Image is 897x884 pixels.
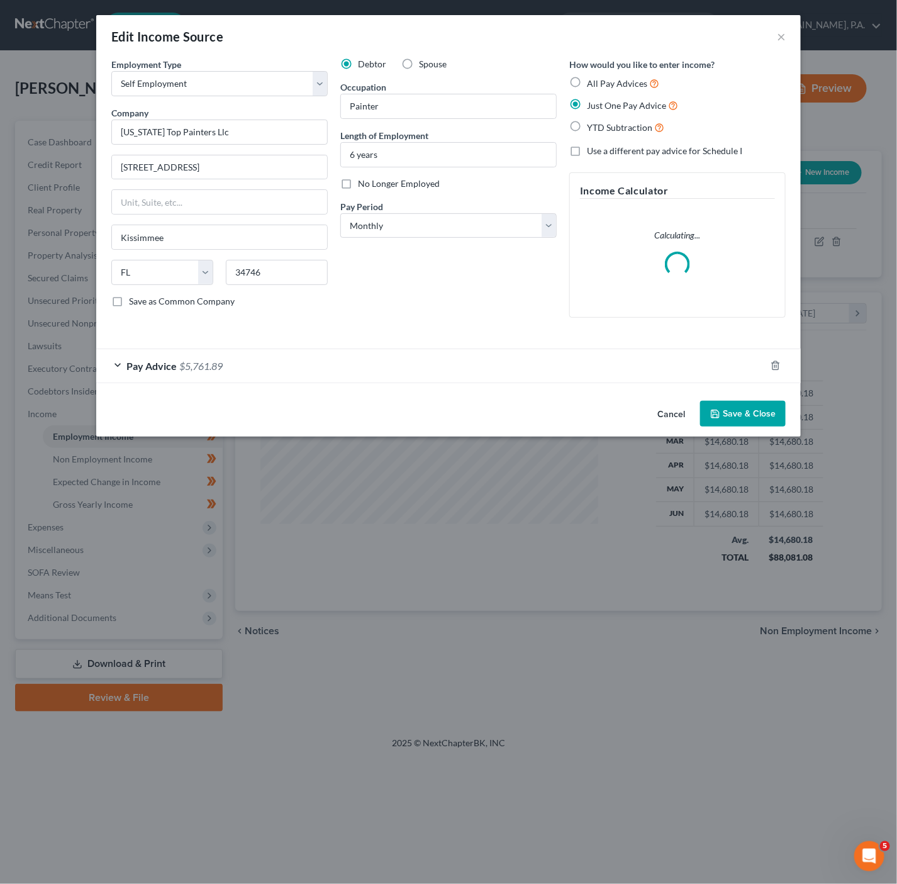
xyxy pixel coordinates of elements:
[647,402,695,427] button: Cancel
[587,145,742,156] span: Use a different pay advice for Schedule I
[126,360,177,372] span: Pay Advice
[111,120,328,145] input: Search company by name...
[179,360,223,372] span: $5,761.89
[129,296,235,306] span: Save as Common Company
[112,190,327,214] input: Unit, Suite, etc...
[112,155,327,179] input: Enter address...
[340,129,428,142] label: Length of Employment
[580,229,775,242] p: Calculating...
[341,94,556,118] input: --
[580,183,775,199] h5: Income Calculator
[880,841,890,851] span: 5
[777,29,786,44] button: ×
[587,122,652,133] span: YTD Subtraction
[111,59,181,70] span: Employment Type
[569,58,715,71] label: How would you like to enter income?
[587,100,666,111] span: Just One Pay Advice
[341,143,556,167] input: ex: 2 years
[419,59,447,69] span: Spouse
[340,201,383,212] span: Pay Period
[226,260,328,285] input: Enter zip...
[854,841,884,871] iframe: Intercom live chat
[111,108,148,118] span: Company
[340,81,386,94] label: Occupation
[358,59,386,69] span: Debtor
[358,178,440,189] span: No Longer Employed
[112,225,327,249] input: Enter city...
[111,28,223,45] div: Edit Income Source
[700,401,786,427] button: Save & Close
[587,78,647,89] span: All Pay Advices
